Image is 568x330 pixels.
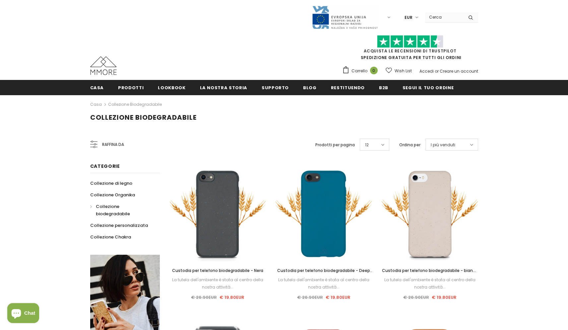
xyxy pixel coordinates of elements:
img: Casi MMORE [90,56,117,75]
img: Fidati di Pilot Stars [377,35,443,48]
span: Carrello [351,68,367,74]
div: La tutela dell'ambiente è stata al centro della nostra attività... [170,276,266,291]
span: € 19.80EUR [432,294,457,300]
a: Custodia per telefono biodegradabile - Nera [170,267,266,274]
span: 12 [365,142,369,148]
span: Restituendo [331,85,365,91]
span: Collezione di legno [90,180,132,186]
a: Collezione biodegradabile [108,101,162,107]
div: La tutela dell'ambiente è stata al centro della nostra attività... [276,276,372,291]
span: Collezione biodegradabile [90,113,197,122]
a: B2B [379,80,388,95]
a: Segui il tuo ordine [403,80,454,95]
span: Blog [303,85,317,91]
span: 0 [370,67,378,74]
a: Carrello 0 [342,66,381,76]
span: € 26.90EUR [191,294,217,300]
span: Custodia per telefono biodegradabile - Deep Sea Blue [277,268,373,281]
span: Collezione Organika [90,192,135,198]
a: Collezione Chakra [90,231,131,243]
a: Javni Razpis [312,14,378,20]
span: Collezione Chakra [90,234,131,240]
a: Lookbook [158,80,185,95]
a: Prodotti [118,80,144,95]
a: Restituendo [331,80,365,95]
span: I più venduti [431,142,455,148]
span: or [435,68,439,74]
span: Collezione biodegradabile [96,203,130,217]
a: Collezione di legno [90,177,132,189]
a: Collezione personalizzata [90,220,148,231]
a: Blog [303,80,317,95]
a: Custodia per telefono biodegradabile - bianco naturale [382,267,478,274]
a: Collezione biodegradabile [90,201,153,220]
span: La nostra storia [200,85,247,91]
span: Segui il tuo ordine [403,85,454,91]
span: Categorie [90,163,120,169]
a: Accedi [419,68,434,74]
span: Collezione personalizzata [90,222,148,229]
span: € 26.90EUR [297,294,323,300]
label: Ordina per [399,142,420,148]
a: supporto [262,80,289,95]
span: Custodia per telefono biodegradabile - bianco naturale [382,268,478,281]
a: Acquista le recensioni di TrustPilot [364,48,457,54]
span: Wish List [395,68,412,74]
span: B2B [379,85,388,91]
span: € 26.90EUR [403,294,429,300]
inbox-online-store-chat: Shopify online store chat [5,303,41,325]
label: Prodotti per pagina [315,142,355,148]
span: supporto [262,85,289,91]
span: Lookbook [158,85,185,91]
a: Creare un account [440,68,478,74]
span: € 19.80EUR [220,294,244,300]
a: Wish List [386,65,412,77]
a: Collezione Organika [90,189,135,201]
span: SPEDIZIONE GRATUITA PER TUTTI GLI ORDINI [342,38,478,60]
span: Prodotti [118,85,144,91]
input: Search Site [425,12,463,22]
a: Custodia per telefono biodegradabile - Deep Sea Blue [276,267,372,274]
a: Casa [90,100,102,108]
img: Javni Razpis [312,5,378,30]
a: Casa [90,80,104,95]
span: Casa [90,85,104,91]
span: € 19.80EUR [326,294,350,300]
a: La nostra storia [200,80,247,95]
span: EUR [405,14,412,21]
span: Raffina da [102,141,124,148]
div: La tutela dell'ambiente è stata al centro della nostra attività... [382,276,478,291]
span: Custodia per telefono biodegradabile - Nera [172,268,263,273]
